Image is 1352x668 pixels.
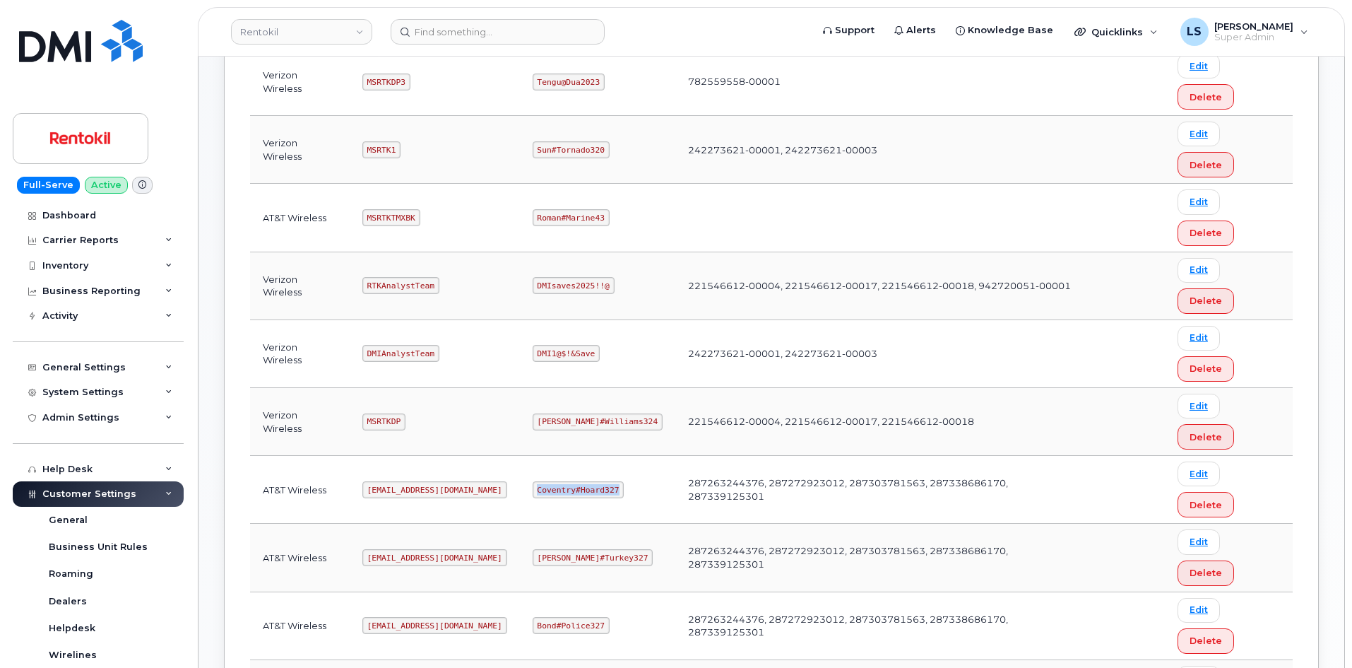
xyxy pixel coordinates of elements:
[1178,424,1234,450] button: Delete
[362,414,405,430] code: MSRTKDP
[1291,607,1341,657] iframe: Messenger Launcher
[533,141,610,158] code: Sun#Tornado320
[968,23,1053,37] span: Knowledge Base
[1178,561,1234,586] button: Delete
[1178,152,1234,177] button: Delete
[1178,84,1234,110] button: Delete
[1187,23,1202,40] span: LS
[533,549,653,566] code: [PERSON_NAME]#Turkey327
[250,184,350,252] td: AT&T Wireless
[250,48,350,116] td: Verizon Wireless
[1178,529,1220,554] a: Edit
[813,16,884,45] a: Support
[675,252,1086,320] td: 221546612-00004, 221546612-00017, 221546612-00018, 942720051-00001
[675,456,1086,524] td: 287263244376, 287272923012, 287303781563, 287338686170, 287339125301
[1214,20,1293,32] span: [PERSON_NAME]
[1178,462,1220,486] a: Edit
[1178,356,1234,382] button: Delete
[362,74,410,90] code: MSRTKDP3
[533,277,615,294] code: DMIsaves2025!!@
[250,116,350,184] td: Verizon Wireless
[1190,226,1222,240] span: Delete
[250,592,350,660] td: AT&T Wireless
[231,19,372,45] a: Rentokil
[1190,566,1222,580] span: Delete
[1091,26,1143,37] span: Quicklinks
[1190,294,1222,307] span: Delete
[1178,598,1220,623] a: Edit
[533,345,600,362] code: DMI1@$!&Save
[391,19,605,45] input: Find something...
[533,74,605,90] code: Tengu@Dua2023
[675,592,1086,660] td: 287263244376, 287272923012, 287303781563, 287338686170, 287339125301
[250,388,350,456] td: Verizon Wireless
[1178,326,1220,351] a: Edit
[362,277,439,294] code: RTKAnalystTeam
[906,23,936,37] span: Alerts
[675,524,1086,592] td: 287263244376, 287272923012, 287303781563, 287338686170, 287339125301
[1178,189,1220,214] a: Edit
[533,617,610,634] code: Bond#Police327
[250,456,350,524] td: AT&T Wireless
[1190,90,1222,104] span: Delete
[1178,54,1220,78] a: Edit
[946,16,1063,45] a: Knowledge Base
[533,481,624,498] code: Coventry#Hoard327
[1190,430,1222,444] span: Delete
[835,23,874,37] span: Support
[675,116,1086,184] td: 242273621-00001, 242273621-00003
[1178,258,1220,283] a: Edit
[362,549,507,566] code: [EMAIL_ADDRESS][DOMAIN_NAME]
[1214,32,1293,43] span: Super Admin
[1190,634,1222,648] span: Delete
[533,414,663,430] code: [PERSON_NAME]#Williams324
[533,209,610,226] code: Roman#Marine43
[1178,221,1234,246] button: Delete
[250,524,350,592] td: AT&T Wireless
[1190,498,1222,512] span: Delete
[675,320,1086,388] td: 242273621-00001, 242273621-00003
[675,48,1086,116] td: 782559558-00001
[362,617,507,634] code: [EMAIL_ADDRESS][DOMAIN_NAME]
[1190,362,1222,375] span: Delete
[1178,288,1234,314] button: Delete
[1178,122,1220,146] a: Edit
[1190,158,1222,172] span: Delete
[1178,394,1220,418] a: Edit
[362,481,507,498] code: [EMAIL_ADDRESS][DOMAIN_NAME]
[362,209,420,226] code: MSRTKTMXBK
[1065,18,1168,46] div: Quicklinks
[1178,628,1234,654] button: Delete
[362,141,401,158] code: MSRTK1
[1178,492,1234,517] button: Delete
[362,345,439,362] code: DMIAnalystTeam
[1170,18,1318,46] div: Luke Schroeder
[250,320,350,388] td: Verizon Wireless
[250,252,350,320] td: Verizon Wireless
[675,388,1086,456] td: 221546612-00004, 221546612-00017, 221546612-00018
[884,16,946,45] a: Alerts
